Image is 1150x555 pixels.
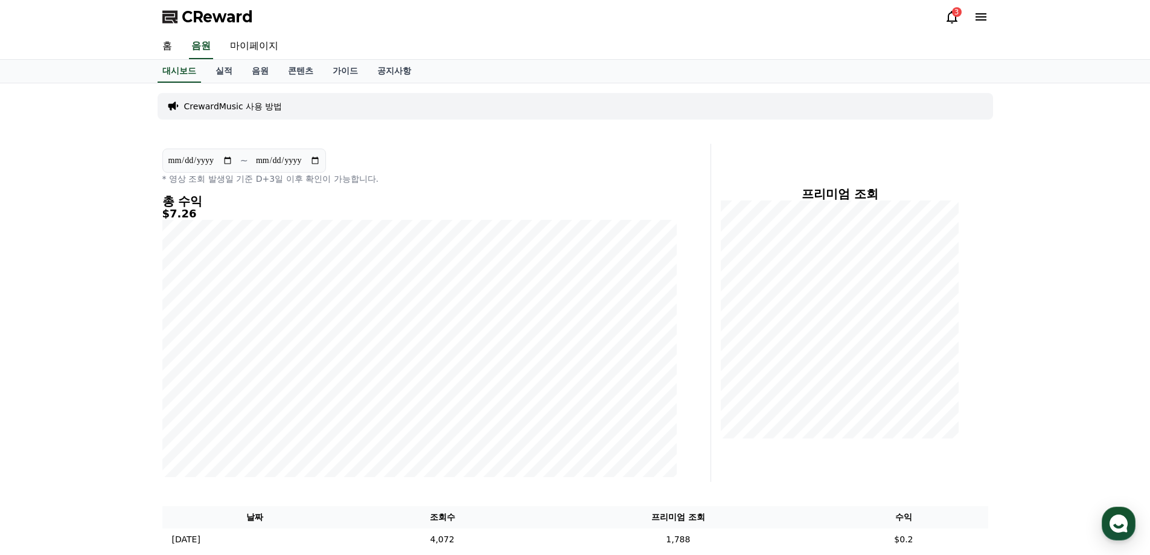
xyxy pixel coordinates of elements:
[819,506,988,528] th: 수익
[4,383,80,413] a: 홈
[348,506,537,528] th: 조회수
[721,187,959,201] h4: 프리미엄 조회
[323,60,368,83] a: 가이드
[110,402,125,411] span: 대화
[172,533,200,546] p: [DATE]
[348,528,537,551] td: 4,072
[368,60,421,83] a: 공지사항
[240,153,248,168] p: ~
[206,60,242,83] a: 실적
[153,34,182,59] a: 홈
[952,7,962,17] div: 3
[162,506,348,528] th: 날짜
[819,528,988,551] td: $0.2
[162,7,253,27] a: CReward
[156,383,232,413] a: 설정
[278,60,323,83] a: 콘텐츠
[537,506,819,528] th: 프리미엄 조회
[220,34,288,59] a: 마이페이지
[537,528,819,551] td: 1,788
[38,401,45,411] span: 홈
[189,34,213,59] a: 음원
[945,10,959,24] a: 3
[162,208,677,220] h5: $7.26
[158,60,201,83] a: 대시보드
[162,194,677,208] h4: 총 수익
[80,383,156,413] a: 대화
[242,60,278,83] a: 음원
[184,100,283,112] a: CrewardMusic 사용 방법
[182,7,253,27] span: CReward
[187,401,201,411] span: 설정
[162,173,677,185] p: * 영상 조회 발생일 기준 D+3일 이후 확인이 가능합니다.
